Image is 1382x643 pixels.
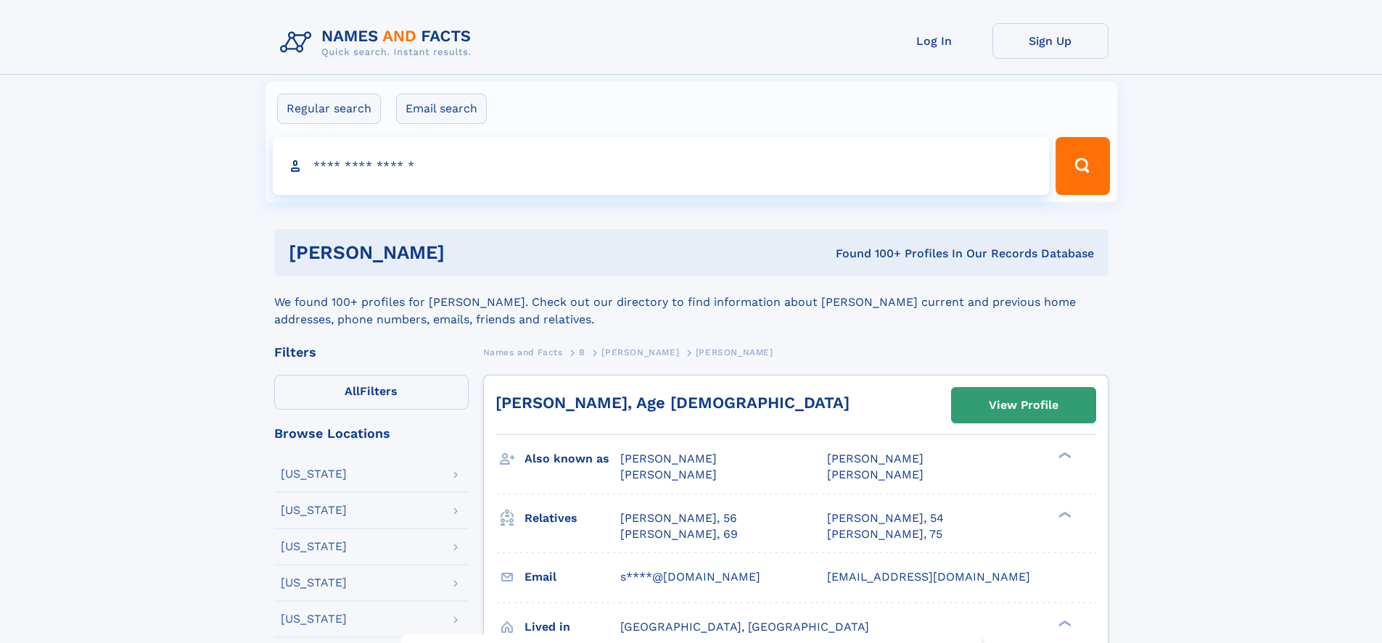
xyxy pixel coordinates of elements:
a: View Profile [952,388,1095,423]
span: [PERSON_NAME] [827,468,924,481]
span: All [345,384,360,398]
div: ❯ [1055,451,1072,460]
div: ❯ [1055,618,1072,628]
a: B [579,343,585,361]
span: [PERSON_NAME] [696,347,773,357]
h3: Relatives [525,506,620,531]
div: Browse Locations [274,427,469,440]
input: search input [273,137,1050,195]
a: [PERSON_NAME], 56 [620,510,737,526]
h3: Lived in [525,615,620,639]
a: [PERSON_NAME], 54 [827,510,944,526]
label: Email search [396,94,487,124]
a: Names and Facts [483,343,563,361]
a: [PERSON_NAME] [601,343,679,361]
div: Filters [274,346,469,359]
button: Search Button [1056,137,1109,195]
div: [US_STATE] [281,577,347,589]
h3: Also known as [525,447,620,471]
div: [US_STATE] [281,613,347,625]
h1: [PERSON_NAME] [289,244,641,262]
div: Found 100+ Profiles In Our Records Database [640,246,1094,262]
span: B [579,347,585,357]
a: [PERSON_NAME], 75 [827,526,942,542]
div: View Profile [989,389,1058,422]
span: [EMAIL_ADDRESS][DOMAIN_NAME] [827,570,1030,584]
span: [PERSON_NAME] [601,347,679,357]
div: [US_STATE] [281,505,347,516]
h3: Email [525,565,620,589]
span: [PERSON_NAME] [827,452,924,465]
a: [PERSON_NAME], Age [DEMOGRAPHIC_DATA] [495,394,850,412]
div: ❯ [1055,510,1072,519]
label: Filters [274,375,469,410]
a: Sign Up [992,23,1109,59]
div: [US_STATE] [281,541,347,552]
label: Regular search [277,94,381,124]
a: [PERSON_NAME], 69 [620,526,738,542]
a: Log In [876,23,992,59]
img: Logo Names and Facts [274,23,483,62]
span: [PERSON_NAME] [620,452,717,465]
div: [US_STATE] [281,468,347,480]
span: [GEOGRAPHIC_DATA], [GEOGRAPHIC_DATA] [620,620,869,634]
span: [PERSON_NAME] [620,468,717,481]
div: We found 100+ profiles for [PERSON_NAME]. Check out our directory to find information about [PERS... [274,276,1109,328]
